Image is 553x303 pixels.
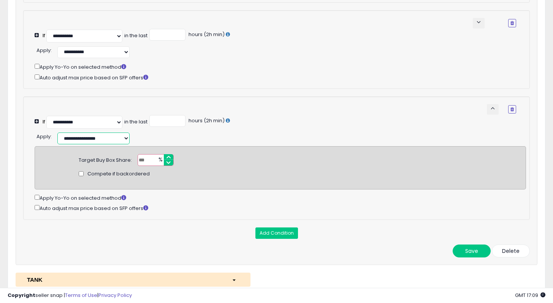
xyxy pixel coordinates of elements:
div: Apply Yo-Yo on selected method [35,62,526,71]
span: Apply [36,133,51,140]
a: Privacy Policy [98,292,132,299]
div: seller snap | | [8,292,132,299]
span: Apply [36,47,51,54]
div: in the last [124,32,147,39]
button: Add Condition [255,227,298,239]
div: TANK [21,276,226,284]
span: hours (2h min) [187,31,225,38]
div: Apply Yo-Yo on selected method [35,193,526,202]
strong: Copyright [8,292,35,299]
div: in the last [124,118,147,126]
button: Save [453,245,491,257]
i: Remove Condition [510,21,514,25]
span: 2025-09-12 17:09 GMT [515,292,545,299]
a: Terms of Use [65,292,97,299]
button: keyboard_arrow_up [487,104,499,115]
div: Auto adjust max price based on SFP offers [35,73,526,82]
button: TANK [16,273,250,287]
i: Remove Condition [510,107,514,112]
div: Target Buy Box Share: [79,154,132,164]
div: : [36,131,52,140]
button: Delete [492,245,530,257]
span: hours (2h min) [187,117,225,124]
button: keyboard_arrow_down [473,18,485,28]
span: keyboard_arrow_down [475,19,482,26]
span: Compete if backordered [87,170,150,178]
div: Auto adjust max price based on SFP offers [35,204,526,212]
div: : [36,44,52,54]
span: keyboard_arrow_up [489,105,496,112]
span: % [154,155,166,166]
